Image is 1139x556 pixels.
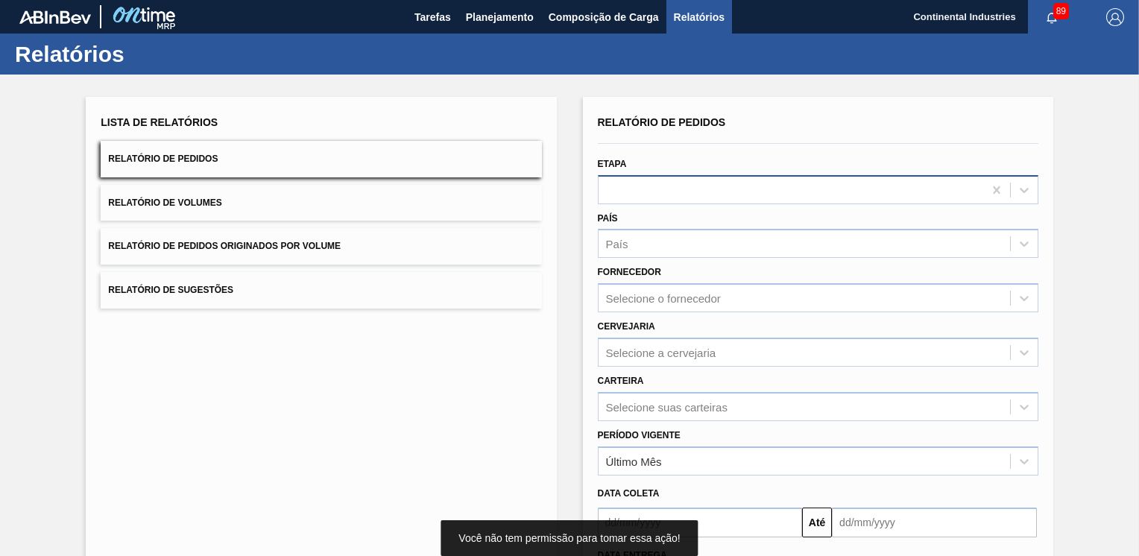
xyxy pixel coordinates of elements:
span: Relatório de Volumes [108,198,221,208]
button: Relatório de Pedidos [101,141,541,177]
span: 89 [1053,3,1069,19]
span: Lista de Relatórios [101,116,218,128]
span: Relatório de Pedidos [108,154,218,164]
label: Carteira [598,376,644,386]
span: Relatórios [674,8,725,26]
img: TNhmsLtSVTkK8tSr43FrP2fwEKptu5GPRR3wAAAABJRU5ErkJggg== [19,10,91,24]
span: Relatório de Sugestões [108,285,233,295]
label: Fornecedor [598,267,661,277]
button: Relatório de Volumes [101,185,541,221]
input: dd/mm/yyyy [832,508,1037,537]
label: Cervejaria [598,321,655,332]
span: Relatório de Pedidos Originados por Volume [108,241,341,251]
img: Logout [1106,8,1124,26]
button: Relatório de Pedidos Originados por Volume [101,228,541,265]
span: Relatório de Pedidos [598,116,726,128]
span: Planejamento [466,8,534,26]
span: Composição de Carga [549,8,659,26]
label: Período Vigente [598,430,681,440]
span: Tarefas [414,8,451,26]
label: País [598,213,618,224]
span: Você não tem permissão para tomar essa ação! [458,532,680,544]
div: Selecione a cervejaria [606,346,716,358]
div: País [606,238,628,250]
input: dd/mm/yyyy [598,508,803,537]
button: Até [802,508,832,537]
button: Notificações [1028,7,1076,28]
div: Último Mês [606,455,662,467]
h1: Relatórios [15,45,280,63]
button: Relatório de Sugestões [101,272,541,309]
span: Data coleta [598,488,660,499]
div: Selecione o fornecedor [606,292,721,305]
label: Etapa [598,159,627,169]
div: Selecione suas carteiras [606,400,728,413]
